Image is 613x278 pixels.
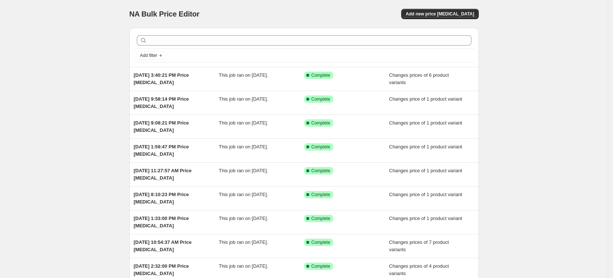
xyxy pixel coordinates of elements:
[137,51,166,60] button: Add filter
[311,144,330,150] span: Complete
[219,216,268,221] span: This job ran on [DATE].
[134,72,189,85] span: [DATE] 3:40:21 PM Price [MEDICAL_DATA]
[219,168,268,173] span: This job ran on [DATE].
[389,216,462,221] span: Changes price of 1 product variant
[311,168,330,174] span: Complete
[311,120,330,126] span: Complete
[311,263,330,269] span: Complete
[219,192,268,197] span: This job ran on [DATE].
[311,192,330,198] span: Complete
[219,120,268,126] span: This job ran on [DATE].
[389,72,449,85] span: Changes prices of 6 product variants
[219,72,268,78] span: This job ran on [DATE].
[134,192,189,205] span: [DATE] 8:10:23 PM Price [MEDICAL_DATA]
[219,96,268,102] span: This job ran on [DATE].
[389,96,462,102] span: Changes price of 1 product variant
[311,96,330,102] span: Complete
[311,216,330,221] span: Complete
[401,9,478,19] button: Add new price [MEDICAL_DATA]
[219,263,268,269] span: This job ran on [DATE].
[219,239,268,245] span: This job ran on [DATE].
[134,168,192,181] span: [DATE] 11:27:57 AM Price [MEDICAL_DATA]
[389,120,462,126] span: Changes price of 1 product variant
[389,168,462,173] span: Changes price of 1 product variant
[134,263,189,276] span: [DATE] 2:32:00 PM Price [MEDICAL_DATA]
[311,72,330,78] span: Complete
[311,239,330,245] span: Complete
[219,144,268,149] span: This job ran on [DATE].
[134,120,189,133] span: [DATE] 9:08:21 PM Price [MEDICAL_DATA]
[134,216,189,228] span: [DATE] 1:33:00 PM Price [MEDICAL_DATA]
[389,263,449,276] span: Changes prices of 4 product variants
[134,239,192,252] span: [DATE] 10:54:37 AM Price [MEDICAL_DATA]
[389,192,462,197] span: Changes price of 1 product variant
[140,53,157,58] span: Add filter
[389,144,462,149] span: Changes price of 1 product variant
[134,96,189,109] span: [DATE] 9:58:14 PM Price [MEDICAL_DATA]
[129,10,200,18] span: NA Bulk Price Editor
[406,11,474,17] span: Add new price [MEDICAL_DATA]
[389,239,449,252] span: Changes prices of 7 product variants
[134,144,189,157] span: [DATE] 1:59:47 PM Price [MEDICAL_DATA]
